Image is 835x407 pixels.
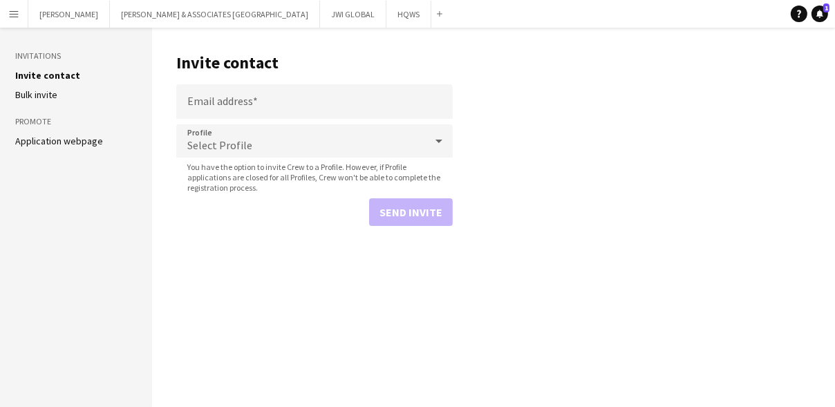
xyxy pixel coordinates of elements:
[823,3,829,12] span: 1
[110,1,320,28] button: [PERSON_NAME] & ASSOCIATES [GEOGRAPHIC_DATA]
[176,53,453,73] h1: Invite contact
[320,1,386,28] button: JWI GLOBAL
[15,135,103,147] a: Application webpage
[187,138,252,152] span: Select Profile
[15,115,137,128] h3: Promote
[176,162,453,193] span: You have the option to invite Crew to a Profile. However, if Profile applications are closed for ...
[15,50,137,62] h3: Invitations
[386,1,431,28] button: HQWS
[15,69,80,82] a: Invite contact
[28,1,110,28] button: [PERSON_NAME]
[811,6,828,22] a: 1
[15,88,57,101] a: Bulk invite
